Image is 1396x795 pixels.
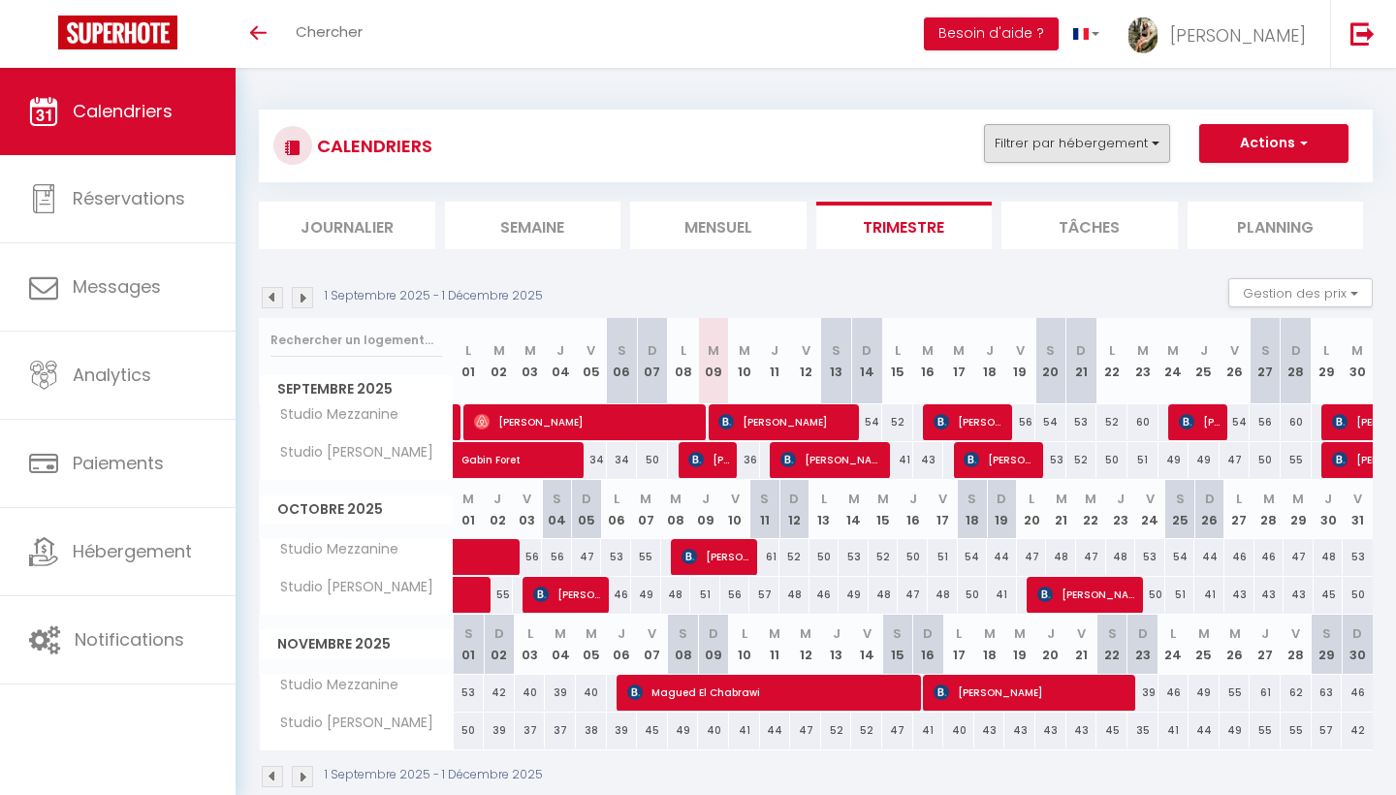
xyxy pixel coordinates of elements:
[1281,318,1312,404] th: 28
[555,624,566,643] abbr: M
[260,375,453,403] span: Septembre 2025
[898,577,928,613] div: 47
[1220,318,1251,404] th: 26
[720,480,750,539] th: 10
[1135,577,1165,613] div: 50
[631,480,661,539] th: 07
[1199,124,1348,163] button: Actions
[73,363,151,387] span: Analytics
[1127,442,1158,478] div: 51
[1146,490,1155,508] abbr: V
[729,615,760,674] th: 10
[270,323,442,358] input: Rechercher un logement...
[1127,404,1158,440] div: 60
[1076,480,1106,539] th: 22
[637,318,668,404] th: 07
[1324,490,1332,508] abbr: J
[1194,539,1224,575] div: 44
[263,404,403,426] span: Studio Mezzanine
[260,630,453,658] span: Novembre 2025
[1014,624,1026,643] abbr: M
[1035,442,1066,478] div: 53
[1165,577,1195,613] div: 51
[681,341,686,360] abbr: L
[325,287,543,305] p: 1 Septembre 2025 - 1 Décembre 2025
[934,403,1006,440] span: [PERSON_NAME]
[259,202,435,249] li: Journalier
[832,341,841,360] abbr: S
[1046,341,1055,360] abbr: S
[1284,539,1314,575] div: 47
[1179,403,1221,440] span: [PERSON_NAME]
[1176,490,1185,508] abbr: S
[445,202,621,249] li: Semaine
[688,441,730,478] span: [PERSON_NAME]
[1158,442,1190,478] div: 49
[631,539,661,575] div: 55
[913,442,944,478] div: 43
[1312,615,1343,674] th: 29
[1236,490,1242,508] abbr: L
[809,539,840,575] div: 50
[1254,539,1285,575] div: 46
[987,539,1017,575] div: 44
[1035,318,1066,404] th: 20
[698,615,729,674] th: 09
[869,480,899,539] th: 15
[661,480,691,539] th: 08
[702,490,710,508] abbr: J
[58,16,177,49] img: Super Booking
[1254,577,1285,613] div: 43
[1284,577,1314,613] div: 43
[1189,318,1220,404] th: 25
[1263,490,1275,508] abbr: M
[1189,615,1220,674] th: 25
[1351,341,1363,360] abbr: M
[553,490,561,508] abbr: S
[1224,480,1254,539] th: 27
[1312,318,1343,404] th: 29
[1096,442,1127,478] div: 50
[601,539,631,575] div: 53
[1158,318,1190,404] th: 24
[1343,577,1373,613] div: 50
[587,341,595,360] abbr: V
[953,341,965,360] abbr: M
[968,490,976,508] abbr: S
[898,480,928,539] th: 16
[742,624,747,643] abbr: L
[690,577,720,613] div: 51
[816,202,993,249] li: Trimestre
[618,624,625,643] abbr: J
[1096,615,1127,674] th: 22
[682,538,754,575] span: [PERSON_NAME]
[1291,624,1300,643] abbr: V
[1224,539,1254,575] div: 46
[1281,442,1312,478] div: 55
[1165,539,1195,575] div: 54
[513,480,543,539] th: 03
[882,404,913,440] div: 52
[928,577,958,613] div: 48
[263,442,438,463] span: Studio [PERSON_NAME]
[729,318,760,404] th: 10
[924,17,1059,50] button: Besoin d'aide ?
[938,490,947,508] abbr: V
[1188,202,1364,249] li: Planning
[1291,341,1301,360] abbr: D
[839,577,869,613] div: 49
[882,615,913,674] th: 15
[640,490,651,508] abbr: M
[668,615,699,674] th: 08
[1350,21,1375,46] img: logout
[556,341,564,360] abbr: J
[670,490,682,508] abbr: M
[839,539,869,575] div: 53
[75,627,184,652] span: Notifications
[484,318,515,404] th: 02
[1017,480,1047,539] th: 20
[851,404,882,440] div: 54
[601,577,631,613] div: 46
[749,480,779,539] th: 11
[454,675,485,711] div: 53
